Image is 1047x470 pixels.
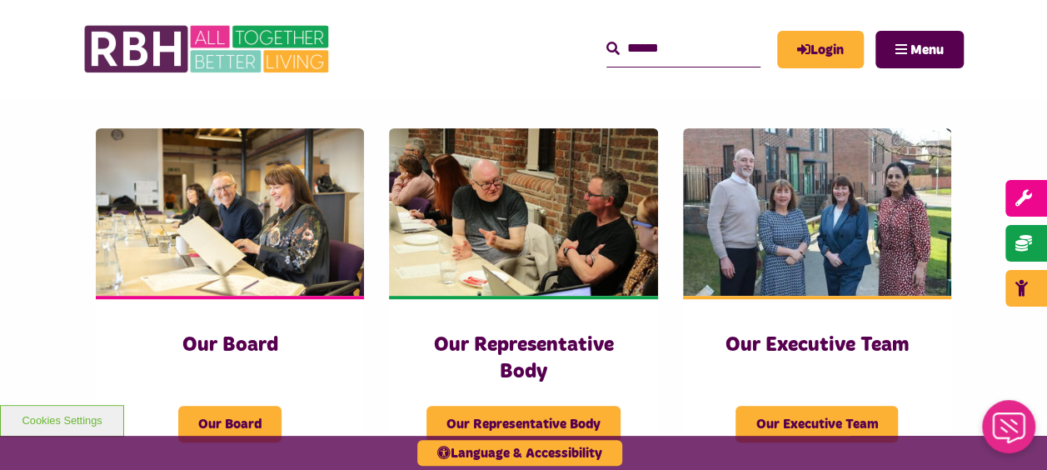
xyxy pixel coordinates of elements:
[716,332,918,358] h3: Our Executive Team
[683,128,951,296] img: RBH Executive Team
[777,31,864,68] a: MyRBH
[83,17,333,82] img: RBH
[972,395,1047,470] iframe: Netcall Web Assistant for live chat
[422,332,624,384] h3: Our Representative Body
[178,406,282,442] span: Our Board
[735,406,898,442] span: Our Executive Team
[96,128,364,296] img: RBH Board 1
[417,440,622,466] button: Language & Accessibility
[606,31,760,67] input: Search
[426,406,621,442] span: Our Representative Body
[875,31,964,68] button: Navigation
[910,43,944,57] span: Menu
[129,332,331,358] h3: Our Board
[389,128,657,296] img: Rep Body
